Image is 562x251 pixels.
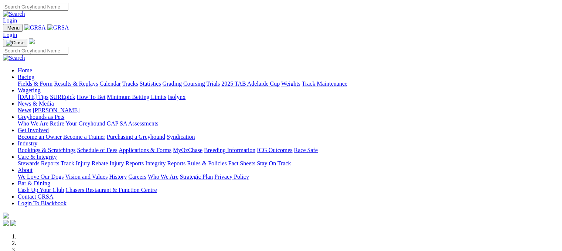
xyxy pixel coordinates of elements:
[18,140,37,147] a: Industry
[3,47,68,55] input: Search
[18,120,48,127] a: Who We Are
[65,187,157,193] a: Chasers Restaurant & Function Centre
[257,147,292,153] a: ICG Outcomes
[6,40,24,46] img: Close
[18,100,54,107] a: News & Media
[257,160,291,166] a: Stay On Track
[183,80,205,87] a: Coursing
[18,107,31,113] a: News
[18,193,53,200] a: Contact GRSA
[3,24,23,32] button: Toggle navigation
[7,25,20,31] span: Menu
[109,160,144,166] a: Injury Reports
[302,80,347,87] a: Track Maintenance
[18,94,559,100] div: Wagering
[61,160,108,166] a: Track Injury Rebate
[18,180,50,186] a: Bar & Dining
[99,80,121,87] a: Calendar
[18,160,59,166] a: Stewards Reports
[10,220,16,226] img: twitter.svg
[50,94,75,100] a: SUREpick
[18,147,75,153] a: Bookings & Scratchings
[228,160,255,166] a: Fact Sheets
[167,134,195,140] a: Syndication
[140,80,161,87] a: Statistics
[221,80,280,87] a: 2025 TAB Adelaide Cup
[206,80,220,87] a: Trials
[63,134,105,140] a: Become a Trainer
[77,94,106,100] a: How To Bet
[107,134,165,140] a: Purchasing a Greyhound
[18,87,41,93] a: Wagering
[3,55,25,61] img: Search
[18,127,49,133] a: Get Involved
[281,80,300,87] a: Weights
[3,39,27,47] button: Toggle navigation
[214,173,249,180] a: Privacy Policy
[3,3,68,11] input: Search
[18,67,32,73] a: Home
[18,94,48,100] a: [DATE] Tips
[145,160,185,166] a: Integrity Reports
[18,120,559,127] div: Greyhounds as Pets
[54,80,98,87] a: Results & Replays
[18,173,64,180] a: We Love Our Dogs
[18,167,33,173] a: About
[18,147,559,154] div: Industry
[18,80,52,87] a: Fields & Form
[180,173,213,180] a: Strategic Plan
[18,200,67,206] a: Login To Blackbook
[50,120,105,127] a: Retire Your Greyhound
[18,173,559,180] div: About
[18,74,34,80] a: Racing
[18,187,64,193] a: Cash Up Your Club
[3,32,17,38] a: Login
[18,154,57,160] a: Care & Integrity
[168,94,185,100] a: Isolynx
[204,147,255,153] a: Breeding Information
[18,80,559,87] div: Racing
[18,187,559,193] div: Bar & Dining
[24,24,46,31] img: GRSA
[29,38,35,44] img: logo-grsa-white.png
[163,80,182,87] a: Grading
[173,147,202,153] a: MyOzChase
[18,107,559,114] div: News & Media
[3,220,9,226] img: facebook.svg
[18,160,559,167] div: Care & Integrity
[107,94,166,100] a: Minimum Betting Limits
[3,11,25,17] img: Search
[18,134,559,140] div: Get Involved
[33,107,79,113] a: [PERSON_NAME]
[109,173,127,180] a: History
[3,213,9,219] img: logo-grsa-white.png
[294,147,317,153] a: Race Safe
[65,173,108,180] a: Vision and Values
[122,80,138,87] a: Tracks
[119,147,171,153] a: Applications & Forms
[47,24,69,31] img: GRSA
[128,173,146,180] a: Careers
[148,173,178,180] a: Who We Are
[187,160,227,166] a: Rules & Policies
[18,114,64,120] a: Greyhounds as Pets
[18,134,62,140] a: Become an Owner
[3,17,17,24] a: Login
[107,120,159,127] a: GAP SA Assessments
[77,147,117,153] a: Schedule of Fees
